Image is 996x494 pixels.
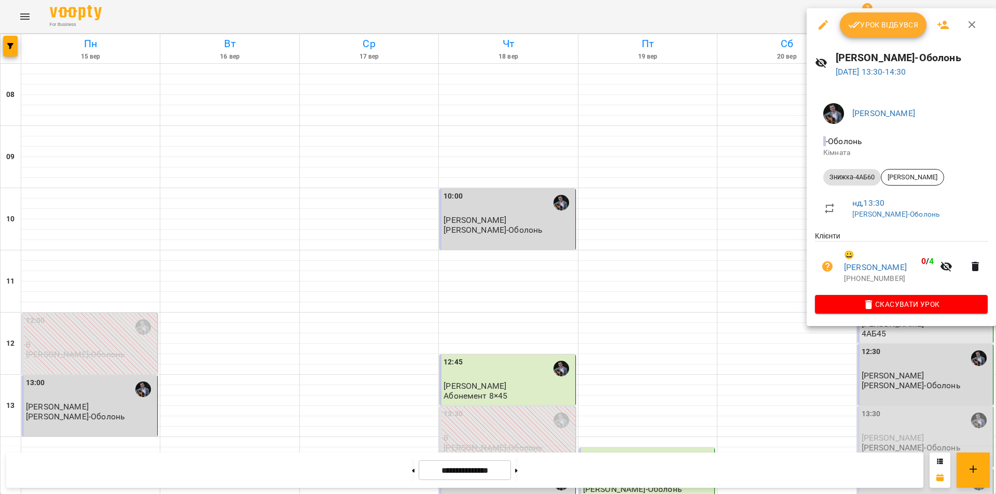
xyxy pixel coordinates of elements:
[815,295,988,314] button: Скасувати Урок
[836,50,988,66] h6: [PERSON_NAME]-Оболонь
[815,231,988,295] ul: Клієнти
[921,256,926,266] span: 0
[844,274,934,284] p: [PHONE_NUMBER]
[929,256,934,266] span: 4
[852,210,939,218] a: [PERSON_NAME]-Оболонь
[844,249,917,273] a: 😀 [PERSON_NAME]
[823,298,979,310] span: Скасувати Урок
[881,173,944,182] span: [PERSON_NAME]
[823,136,864,146] span: - Оболонь
[852,198,884,208] a: нд , 13:30
[848,19,919,31] span: Урок відбувся
[823,103,844,124] img: d409717b2cc07cfe90b90e756120502c.jpg
[840,12,927,37] button: Урок відбувся
[881,169,944,186] div: [PERSON_NAME]
[852,108,915,118] a: [PERSON_NAME]
[836,67,906,77] a: [DATE] 13:30-14:30
[815,254,840,279] button: Візит ще не сплачено. Додати оплату?
[823,148,979,158] p: Кімната
[823,173,881,182] span: Знижка-4АБ60
[921,256,934,266] b: /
